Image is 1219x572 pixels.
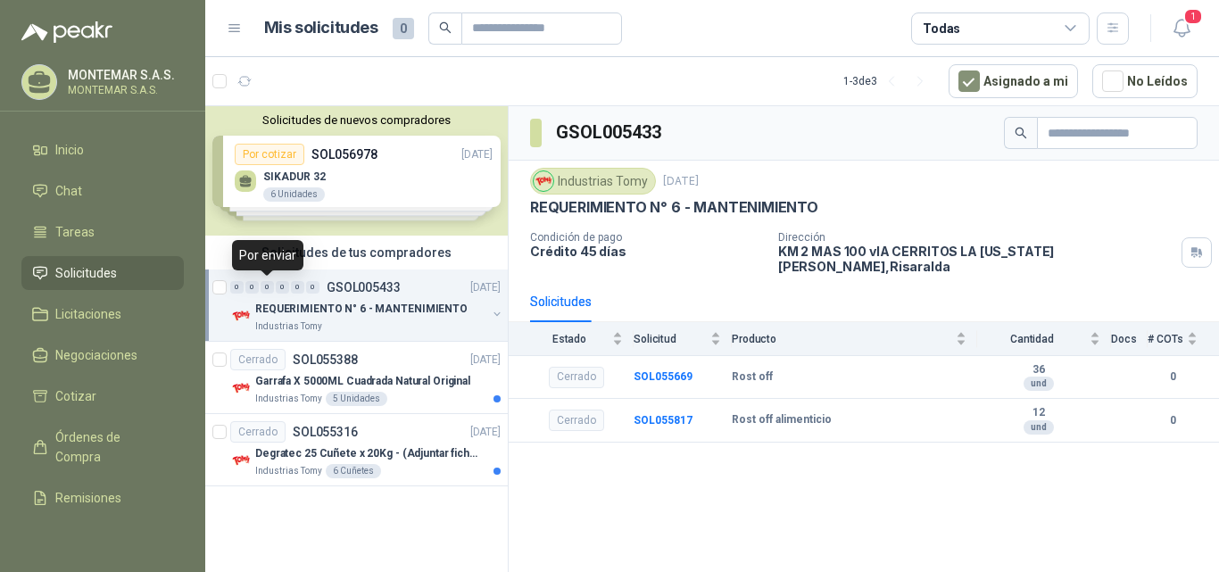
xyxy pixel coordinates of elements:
[470,424,501,441] p: [DATE]
[55,263,117,283] span: Solicitudes
[549,410,604,431] div: Cerrado
[276,281,289,294] div: 0
[1148,412,1198,429] b: 0
[255,319,322,334] p: Industrias Tomy
[230,281,244,294] div: 0
[1111,322,1148,355] th: Docs
[1148,322,1219,355] th: # COTs
[549,367,604,388] div: Cerrado
[326,464,381,478] div: 6 Cuñetes
[732,333,952,345] span: Producto
[1148,333,1183,345] span: # COTs
[291,281,304,294] div: 0
[21,481,184,515] a: Remisiones
[55,488,121,508] span: Remisiones
[732,370,773,385] b: Rost off
[470,279,501,296] p: [DATE]
[21,21,112,43] img: Logo peakr
[55,304,121,324] span: Licitaciones
[21,379,184,413] a: Cotizar
[205,414,508,486] a: CerradoSOL055316[DATE] Company LogoDegratec 25 Cuñete x 20Kg - (Adjuntar ficha técnica)Industrias...
[634,370,692,383] a: SOL055669
[977,333,1086,345] span: Cantidad
[261,281,274,294] div: 0
[634,322,732,355] th: Solicitud
[230,349,286,370] div: Cerrado
[470,352,501,369] p: [DATE]
[923,19,960,38] div: Todas
[255,464,322,478] p: Industrias Tomy
[306,281,319,294] div: 0
[293,426,358,438] p: SOL055316
[205,106,508,236] div: Solicitudes de nuevos compradoresPor cotizarSOL056978[DATE] SIKADUR 326 UnidadesPor cotizarSOL056...
[530,292,592,311] div: Solicitudes
[977,406,1100,420] b: 12
[21,297,184,331] a: Licitaciones
[21,420,184,474] a: Órdenes de Compra
[393,18,414,39] span: 0
[843,67,934,95] div: 1 - 3 de 3
[55,345,137,365] span: Negociaciones
[534,171,553,191] img: Company Logo
[230,377,252,399] img: Company Logo
[1165,12,1198,45] button: 1
[205,342,508,414] a: CerradoSOL055388[DATE] Company LogoGarrafa X 5000ML Cuadrada Natural OriginalIndustrias Tomy5 Uni...
[327,281,401,294] p: GSOL005433
[634,414,692,427] a: SOL055817
[232,240,303,270] div: Por enviar
[977,322,1111,355] th: Cantidad
[439,21,452,34] span: search
[1092,64,1198,98] button: No Leídos
[778,244,1174,274] p: KM 2 MAS 100 vIA CERRITOS LA [US_STATE] [PERSON_NAME] , Risaralda
[55,222,95,242] span: Tareas
[205,236,508,269] div: Solicitudes de tus compradores
[732,322,977,355] th: Producto
[230,305,252,327] img: Company Logo
[530,168,656,195] div: Industrias Tomy
[212,113,501,127] button: Solicitudes de nuevos compradores
[55,427,167,467] span: Órdenes de Compra
[530,244,764,259] p: Crédito 45 días
[326,392,387,406] div: 5 Unidades
[1015,127,1027,139] span: search
[1024,377,1054,391] div: und
[663,173,699,190] p: [DATE]
[530,231,764,244] p: Condición de pago
[68,69,179,81] p: MONTEMAR S.A.S.
[1148,369,1198,385] b: 0
[255,445,477,462] p: Degratec 25 Cuñete x 20Kg - (Adjuntar ficha técnica)
[21,133,184,167] a: Inicio
[949,64,1078,98] button: Asignado a mi
[230,421,286,443] div: Cerrado
[255,301,468,318] p: REQUERIMIENTO N° 6 - MANTENIMIENTO
[556,119,664,146] h3: GSOL005433
[509,322,634,355] th: Estado
[21,256,184,290] a: Solicitudes
[55,181,82,201] span: Chat
[634,333,707,345] span: Solicitud
[21,522,184,556] a: Configuración
[245,281,259,294] div: 0
[977,363,1100,377] b: 36
[68,85,179,95] p: MONTEMAR S.A.S.
[21,174,184,208] a: Chat
[255,392,322,406] p: Industrias Tomy
[1183,8,1203,25] span: 1
[21,338,184,372] a: Negociaciones
[293,353,358,366] p: SOL055388
[530,198,818,217] p: REQUERIMIENTO N° 6 - MANTENIMIENTO
[264,15,378,41] h1: Mis solicitudes
[55,386,96,406] span: Cotizar
[255,373,470,390] p: Garrafa X 5000ML Cuadrada Natural Original
[230,277,504,334] a: 0 0 0 0 0 0 GSOL005433[DATE] Company LogoREQUERIMIENTO N° 6 - MANTENIMIENTOIndustrias Tomy
[530,333,609,345] span: Estado
[778,231,1174,244] p: Dirección
[21,215,184,249] a: Tareas
[732,413,832,427] b: Rost off alimenticio
[55,140,84,160] span: Inicio
[230,450,252,471] img: Company Logo
[1024,420,1054,435] div: und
